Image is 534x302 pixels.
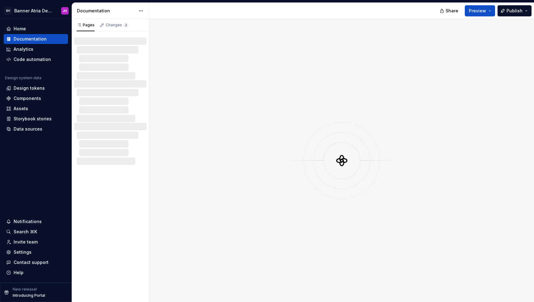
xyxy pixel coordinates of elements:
p: Introducing Portal [13,293,45,298]
button: Search ⌘K [4,227,68,237]
button: Share [437,5,462,16]
div: Data sources [14,126,42,132]
div: Invite team [14,239,38,245]
a: Storybook stories [4,114,68,124]
div: JH [63,8,67,13]
div: Search ⌘K [14,229,37,235]
button: Contact support [4,257,68,267]
p: New release! [13,287,37,292]
a: Analytics [4,44,68,54]
div: Home [14,26,26,32]
div: Design system data [5,75,41,80]
span: Publish [506,8,523,14]
a: Data sources [4,124,68,134]
div: Banner Atria Design System [14,8,54,14]
button: Publish [498,5,532,16]
a: Code automation [4,54,68,64]
a: Settings [4,247,68,257]
div: Changes [106,23,128,28]
a: Documentation [4,34,68,44]
button: Preview [465,5,495,16]
div: Design tokens [14,85,45,91]
div: Documentation [77,8,135,14]
div: Settings [14,249,32,255]
div: Notifications [14,218,42,225]
span: Share [446,8,458,14]
a: Components [4,93,68,103]
div: Components [14,95,41,101]
div: Analytics [14,46,33,52]
span: 2 [123,23,128,28]
div: Storybook stories [14,116,52,122]
div: Code automation [14,56,51,63]
a: Assets [4,104,68,114]
button: Notifications [4,217,68,226]
div: Documentation [14,36,47,42]
button: Help [4,268,68,278]
span: Preview [469,8,486,14]
button: BHBanner Atria Design SystemJH [1,4,70,17]
div: Help [14,270,23,276]
a: Home [4,24,68,34]
div: Pages [77,23,95,28]
a: Design tokens [4,83,68,93]
div: BH [4,7,12,15]
a: Invite team [4,237,68,247]
div: Contact support [14,259,49,265]
div: Assets [14,106,28,112]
